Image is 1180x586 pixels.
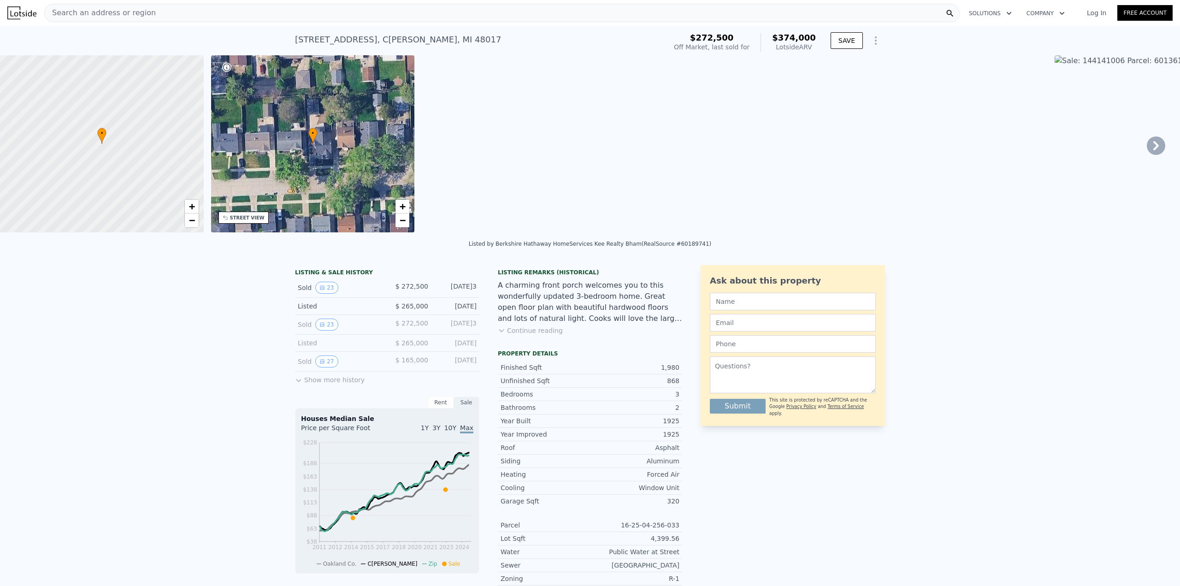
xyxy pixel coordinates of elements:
span: Oakland Co. [323,561,357,567]
button: Continue reading [498,326,563,335]
span: + [189,201,195,212]
div: 868 [590,376,679,385]
div: Year Improved [501,430,590,439]
div: R-1 [590,574,679,583]
a: Zoom out [395,213,409,227]
a: Zoom out [185,213,199,227]
span: 10Y [444,424,456,432]
div: Asphalt [590,443,679,452]
div: Heating [501,470,590,479]
div: Sale [454,397,479,408]
img: Lotside [7,6,36,19]
span: $ 265,000 [395,339,428,347]
span: Sale [448,561,460,567]
input: Name [710,293,876,310]
a: Privacy Policy [786,404,816,409]
div: Window Unit [590,483,679,492]
button: Show Options [867,31,885,50]
div: Finished Sqft [501,363,590,372]
div: [DATE] [436,302,477,311]
span: Zip [429,561,437,567]
span: − [189,214,195,226]
div: Sold [298,319,380,331]
div: [DATE]3 [436,282,477,294]
span: 1Y [421,424,429,432]
div: Water [501,547,590,556]
div: Sold [298,282,380,294]
div: 2 [590,403,679,412]
button: View historical data [315,319,338,331]
input: Email [710,314,876,331]
div: Sold [298,355,380,367]
div: Listed by Berkshire Hathaway HomeServices Kee Realty Bham (RealSource #60189741) [469,241,712,247]
div: Forced Air [590,470,679,479]
div: [DATE]3 [436,319,477,331]
span: C[PERSON_NAME] [367,561,417,567]
tspan: $113 [303,499,317,506]
a: Terms of Service [827,404,864,409]
a: Zoom in [185,200,199,213]
div: Price per Square Foot [301,423,387,438]
div: Siding [501,456,590,466]
div: • [308,128,318,144]
tspan: $38 [307,539,317,545]
div: 16-25-04-256-033 [590,521,679,530]
div: Aluminum [590,456,679,466]
span: • [308,129,318,137]
a: Free Account [1117,5,1173,21]
div: 1,980 [590,363,679,372]
div: 1925 [590,416,679,426]
div: STREET VIEW [230,214,265,221]
div: Year Built [501,416,590,426]
div: Sewer [501,561,590,570]
button: Show more history [295,372,365,385]
tspan: $63 [307,526,317,532]
div: Parcel [501,521,590,530]
div: Cooling [501,483,590,492]
div: A charming front porch welcomes you to this wonderfully updated 3-bedroom home. Great open floor ... [498,280,682,324]
div: Listed [298,302,380,311]
tspan: 2018 [392,544,406,550]
div: Houses Median Sale [301,414,473,423]
tspan: $88 [307,512,317,519]
div: LISTING & SALE HISTORY [295,269,479,278]
div: Off Market, last sold for [674,42,749,52]
tspan: 2021 [424,544,438,550]
div: Lot Sqft [501,534,590,543]
span: $ 165,000 [395,356,428,364]
a: Zoom in [395,200,409,213]
div: [GEOGRAPHIC_DATA] [590,561,679,570]
div: [STREET_ADDRESS] , C[PERSON_NAME] , MI 48017 [295,33,501,46]
a: Log In [1076,8,1117,18]
div: This site is protected by reCAPTCHA and the Google and apply. [769,397,876,417]
button: Submit [710,399,766,414]
div: Public Water at Street [590,547,679,556]
div: 4,399.56 [590,534,679,543]
tspan: 2012 [328,544,342,550]
button: View historical data [315,355,338,367]
div: Unfinished Sqft [501,376,590,385]
tspan: 2017 [376,544,390,550]
tspan: 2015 [360,544,374,550]
div: Zoning [501,574,590,583]
span: $ 265,000 [395,302,428,310]
span: − [400,214,406,226]
div: Ask about this property [710,274,876,287]
div: [DATE] [436,338,477,348]
button: Solutions [962,5,1019,22]
div: Lotside ARV [772,42,816,52]
input: Phone [710,335,876,353]
tspan: 2011 [313,544,327,550]
div: Listing Remarks (Historical) [498,269,682,276]
tspan: 2020 [407,544,422,550]
span: 3Y [432,424,440,432]
tspan: 2014 [344,544,359,550]
div: Rent [428,397,454,408]
button: SAVE [831,32,863,49]
span: $ 272,500 [395,283,428,290]
span: + [400,201,406,212]
tspan: $228 [303,439,317,446]
img: Sale: 144141006 Parcel: 60136180 [422,55,625,232]
button: Company [1019,5,1072,22]
div: Bedrooms [501,390,590,399]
